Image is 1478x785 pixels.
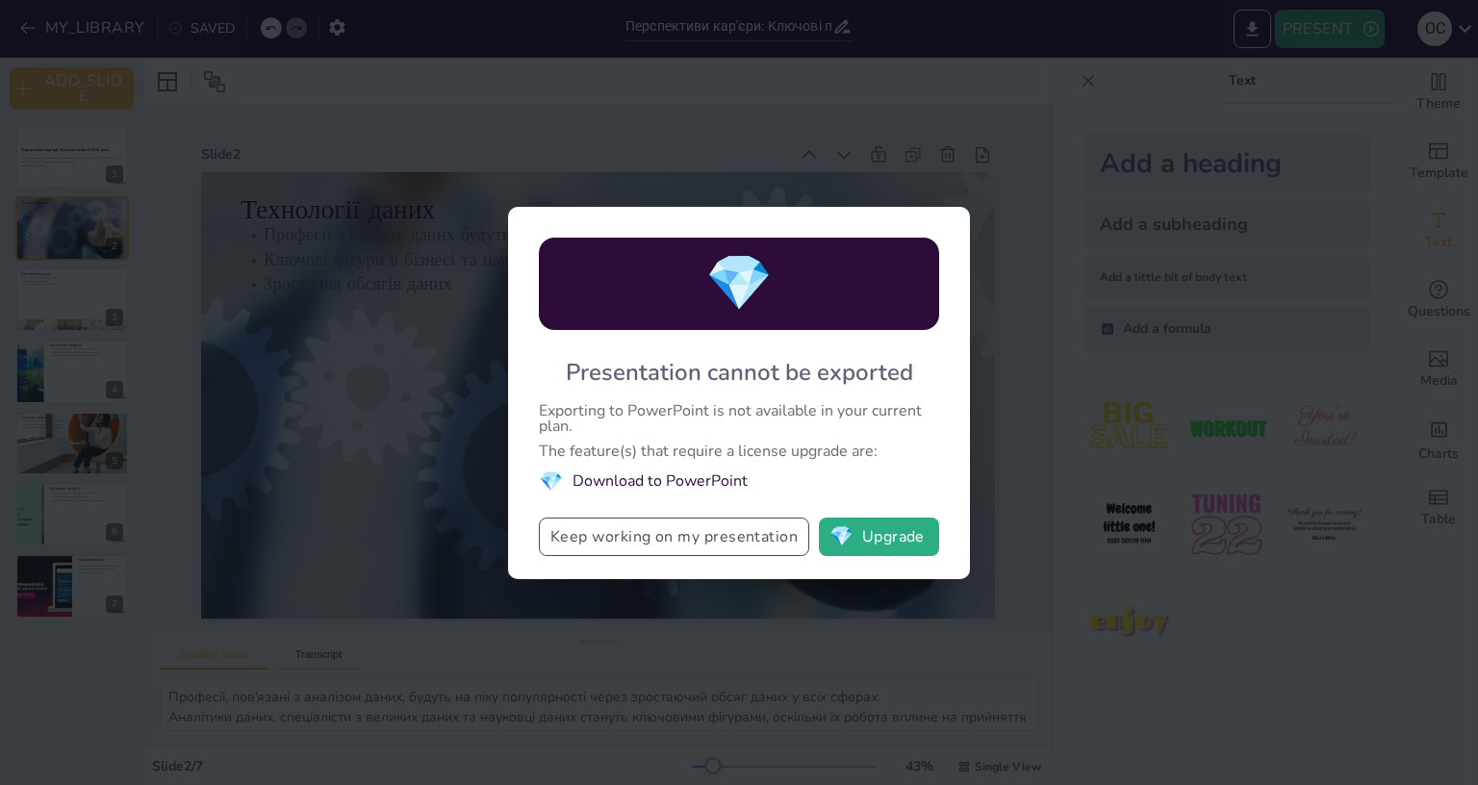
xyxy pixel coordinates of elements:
span: diamond [829,527,854,546]
span: diamond [539,468,563,494]
button: diamondUpgrade [819,518,939,556]
div: Presentation cannot be exported [566,357,913,388]
span: diamond [705,246,773,320]
div: Exporting to PowerPoint is not available in your current plan. [539,403,939,434]
div: The feature(s) that require a license upgrade are: [539,443,939,459]
li: Download to PowerPoint [539,468,939,494]
button: Keep working on my presentation [539,518,809,556]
